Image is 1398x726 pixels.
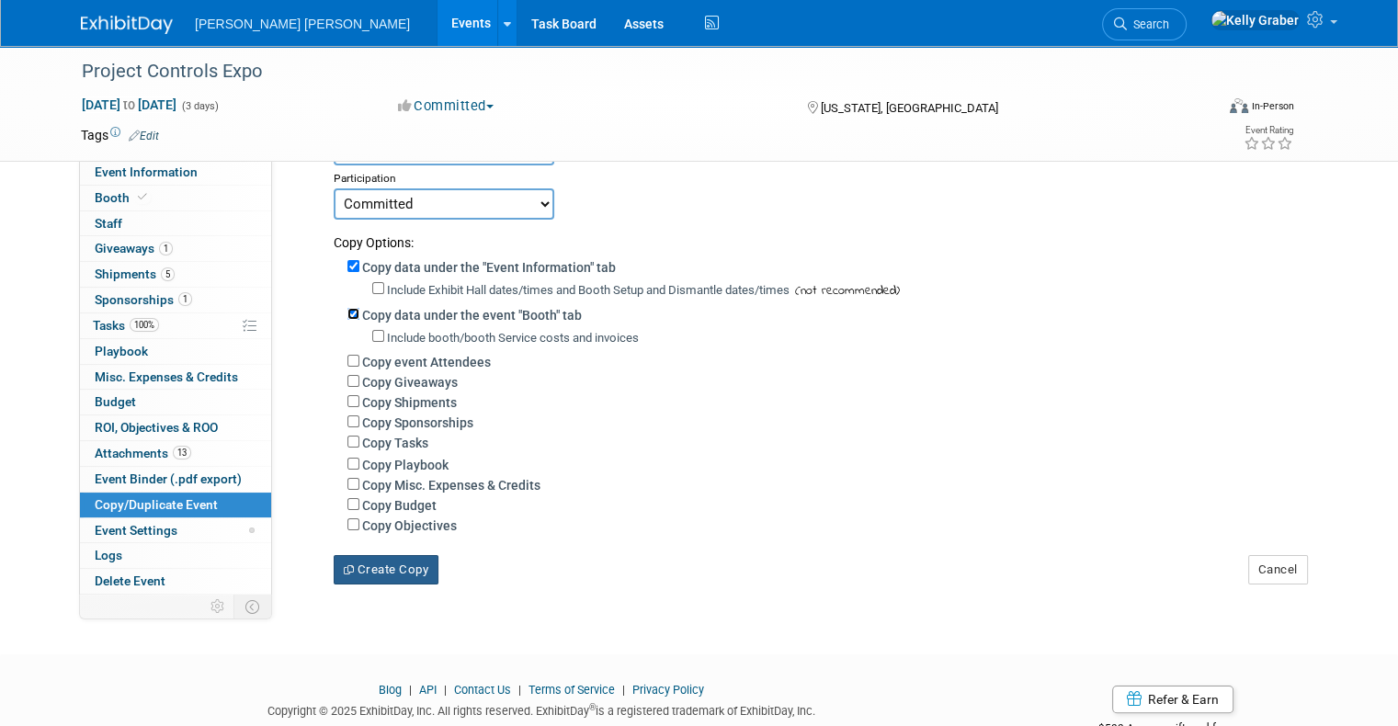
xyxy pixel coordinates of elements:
div: Project Controls Expo [75,55,1191,88]
button: Cancel [1248,555,1308,584]
label: Copy Sponsorships [362,415,473,430]
span: | [618,683,630,697]
label: Copy data under the "Event Information" tab [362,260,616,275]
label: Copy event Attendees [362,355,491,369]
a: Misc. Expenses & Credits [80,365,271,390]
span: Tasks [93,318,159,333]
label: Include booth/booth Service costs and invoices [387,331,639,345]
span: (3 days) [180,100,219,112]
span: | [514,683,526,697]
div: Participation [334,165,1303,187]
span: 13 [173,446,191,459]
td: Personalize Event Tab Strip [202,595,234,618]
span: [PERSON_NAME] [PERSON_NAME] [195,17,410,31]
a: Copy/Duplicate Event [80,493,271,517]
td: Toggle Event Tabs [234,595,272,618]
button: Committed [392,96,501,116]
a: Playbook [80,339,271,364]
a: Giveaways1 [80,236,271,261]
label: Copy data under the event "Booth" tab [362,308,582,323]
img: Format-Inperson.png [1230,98,1248,113]
span: Budget [95,394,136,409]
span: Attachments [95,446,191,460]
a: Tasks100% [80,313,271,338]
div: In-Person [1251,99,1294,113]
img: ExhibitDay [81,16,173,34]
span: to [120,97,138,112]
a: Search [1102,8,1187,40]
a: Staff [80,211,271,236]
label: Copy Misc. Expenses & Credits [362,478,540,493]
a: Event Information [80,160,271,185]
label: Include Exhibit Hall dates/times and Booth Setup and Dismantle dates/times [387,283,790,297]
label: Copy Shipments [362,395,457,410]
a: Event Binder (.pdf export) [80,467,271,492]
label: Copy Tasks [362,436,428,450]
span: Playbook [95,344,148,358]
span: Event Settings [95,523,177,538]
span: [US_STATE], [GEOGRAPHIC_DATA] [821,101,998,115]
span: 1 [178,292,192,306]
span: Logs [95,548,122,562]
label: Copy Playbook [362,458,449,472]
label: Copy Budget [362,498,437,513]
div: Copy Options: [334,220,1303,252]
a: Terms of Service [529,683,615,697]
div: Event Rating [1244,126,1293,135]
span: 1 [159,242,173,255]
i: Booth reservation complete [138,192,147,202]
div: Event Format [1115,96,1294,123]
a: Delete Event [80,569,271,594]
span: ROI, Objectives & ROO [95,420,218,435]
span: Modified Layout [249,527,255,533]
a: Blog [379,683,402,697]
sup: ® [589,702,596,712]
span: Copy/Duplicate Event [95,497,218,512]
a: Logs [80,543,271,568]
span: Staff [95,216,122,231]
a: Event Settings [80,518,271,543]
a: Refer & Earn [1112,686,1233,713]
div: Copyright © 2025 ExhibitDay, Inc. All rights reserved. ExhibitDay is a registered trademark of Ex... [81,698,1001,720]
label: Copy Giveaways [362,375,458,390]
a: Booth [80,186,271,210]
a: Budget [80,390,271,414]
a: Attachments13 [80,441,271,466]
span: | [439,683,451,697]
a: Privacy Policy [632,683,704,697]
span: Booth [95,190,151,205]
label: Copy Objectives [362,518,457,533]
span: Search [1127,17,1169,31]
span: Event Information [95,164,198,179]
span: | [404,683,416,697]
span: 5 [161,267,175,281]
span: (not recommended) [790,281,900,301]
span: [DATE] [DATE] [81,96,177,113]
span: Giveaways [95,241,173,255]
span: Misc. Expenses & Credits [95,369,238,384]
button: Create Copy [334,555,438,584]
a: Sponsorships1 [80,288,271,312]
a: API [419,683,437,697]
img: Kelly Graber [1210,10,1300,30]
a: ROI, Objectives & ROO [80,415,271,440]
a: Edit [129,130,159,142]
span: Shipments [95,267,175,281]
span: Sponsorships [95,292,192,307]
span: Delete Event [95,573,165,588]
span: Event Binder (.pdf export) [95,471,242,486]
a: Contact Us [454,683,511,697]
td: Tags [81,126,159,144]
a: Shipments5 [80,262,271,287]
span: 100% [130,318,159,332]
